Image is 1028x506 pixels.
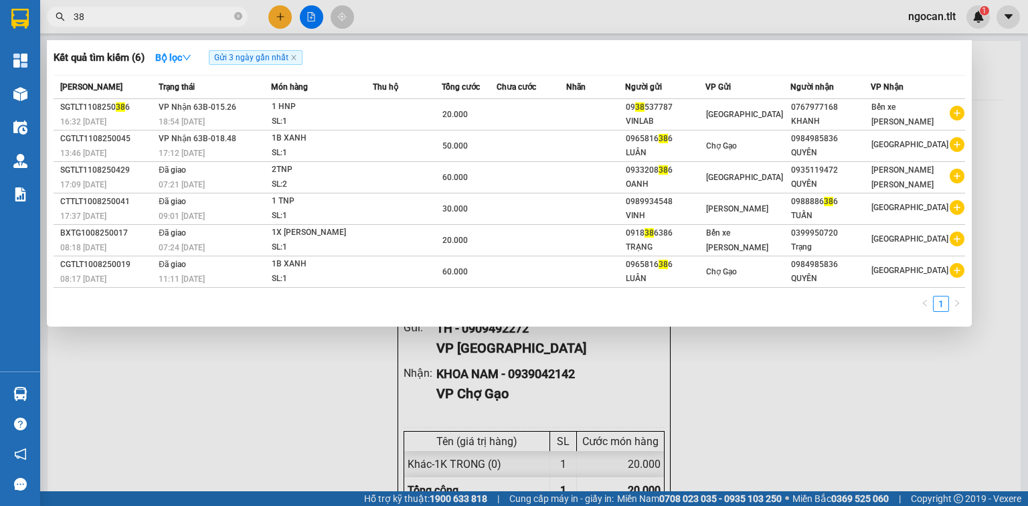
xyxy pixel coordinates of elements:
[706,204,768,214] span: [PERSON_NAME]
[60,132,155,146] div: CGTLT1108250045
[159,274,205,284] span: 11:11 [DATE]
[706,141,737,151] span: Chợ Gạo
[272,146,372,161] div: SL: 1
[60,274,106,284] span: 08:17 [DATE]
[635,102,645,112] span: 38
[60,212,106,221] span: 17:37 [DATE]
[626,132,705,146] div: 0965816 6
[272,240,372,255] div: SL: 1
[626,240,705,254] div: TRẠNG
[791,272,870,286] div: QUYÊN
[272,257,372,272] div: 1B XANH
[824,197,833,206] span: 38
[159,82,195,92] span: Trạng thái
[626,114,705,129] div: VINLAB
[953,299,961,307] span: right
[950,137,964,152] span: plus-circle
[182,53,191,62] span: down
[373,82,398,92] span: Thu hộ
[706,110,783,119] span: [GEOGRAPHIC_DATA]
[60,226,155,240] div: BXTG1008250017
[626,100,705,114] div: 09 537787
[272,272,372,286] div: SL: 1
[92,74,102,84] span: environment
[871,266,948,275] span: [GEOGRAPHIC_DATA]
[659,260,668,269] span: 38
[159,212,205,221] span: 09:01 [DATE]
[11,9,29,29] img: logo-vxr
[933,296,949,312] li: 1
[13,120,27,135] img: warehouse-icon
[442,267,468,276] span: 60.000
[60,149,106,158] span: 13:46 [DATE]
[442,173,468,182] span: 60.000
[159,228,186,238] span: Đã giao
[790,82,834,92] span: Người nhận
[159,243,205,252] span: 07:24 [DATE]
[791,209,870,223] div: TUẤN
[14,448,27,460] span: notification
[13,187,27,201] img: solution-icon
[14,418,27,430] span: question-circle
[706,228,768,252] span: Bến xe [PERSON_NAME]
[791,226,870,240] div: 0399950720
[659,165,668,175] span: 38
[442,110,468,119] span: 20.000
[13,387,27,401] img: warehouse-icon
[272,194,372,209] div: 1 TNP
[272,163,372,177] div: 2TNP
[950,169,964,183] span: plus-circle
[159,260,186,269] span: Đã giao
[14,478,27,491] span: message
[791,114,870,129] div: KHANH
[159,102,236,112] span: VP Nhận 63B-015.26
[871,234,948,244] span: [GEOGRAPHIC_DATA]
[626,177,705,191] div: OANH
[626,209,705,223] div: VINH
[442,204,468,214] span: 30.000
[871,102,934,126] span: Bến xe [PERSON_NAME]
[442,236,468,245] span: 20.000
[706,267,737,276] span: Chợ Gạo
[949,296,965,312] li: Next Page
[626,195,705,209] div: 0989934548
[159,165,186,175] span: Đã giao
[791,146,870,160] div: QUYÊN
[949,296,965,312] button: right
[13,154,27,168] img: warehouse-icon
[159,197,186,206] span: Đã giao
[60,82,122,92] span: [PERSON_NAME]
[625,82,662,92] span: Người gửi
[659,134,668,143] span: 38
[60,100,155,114] div: SGTLT1108250 6
[159,180,205,189] span: 07:21 [DATE]
[705,82,731,92] span: VP Gửi
[791,132,870,146] div: 0984985836
[921,299,929,307] span: left
[13,54,27,68] img: dashboard-icon
[145,47,202,68] button: Bộ lọcdown
[56,12,65,21] span: search
[60,243,106,252] span: 08:18 [DATE]
[272,131,372,146] div: 1B XANH
[209,50,303,65] span: Gửi 3 ngày gần nhất
[497,82,536,92] span: Chưa cước
[934,297,948,311] a: 1
[950,263,964,278] span: plus-circle
[234,12,242,20] span: close-circle
[871,165,934,189] span: [PERSON_NAME] [PERSON_NAME]
[60,180,106,189] span: 17:09 [DATE]
[234,11,242,23] span: close-circle
[917,296,933,312] button: left
[60,258,155,272] div: CGTLT1008250019
[54,51,145,65] h3: Kết quả tìm kiếm ( 6 )
[7,57,92,101] li: VP [GEOGRAPHIC_DATA]
[626,146,705,160] div: LUÂN
[626,272,705,286] div: LUÂN
[626,226,705,240] div: 0918 6386
[272,100,372,114] div: 1 HNP
[272,226,372,240] div: 1X [PERSON_NAME]
[626,163,705,177] div: 0933208 6
[60,117,106,126] span: 16:32 [DATE]
[272,114,372,129] div: SL: 1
